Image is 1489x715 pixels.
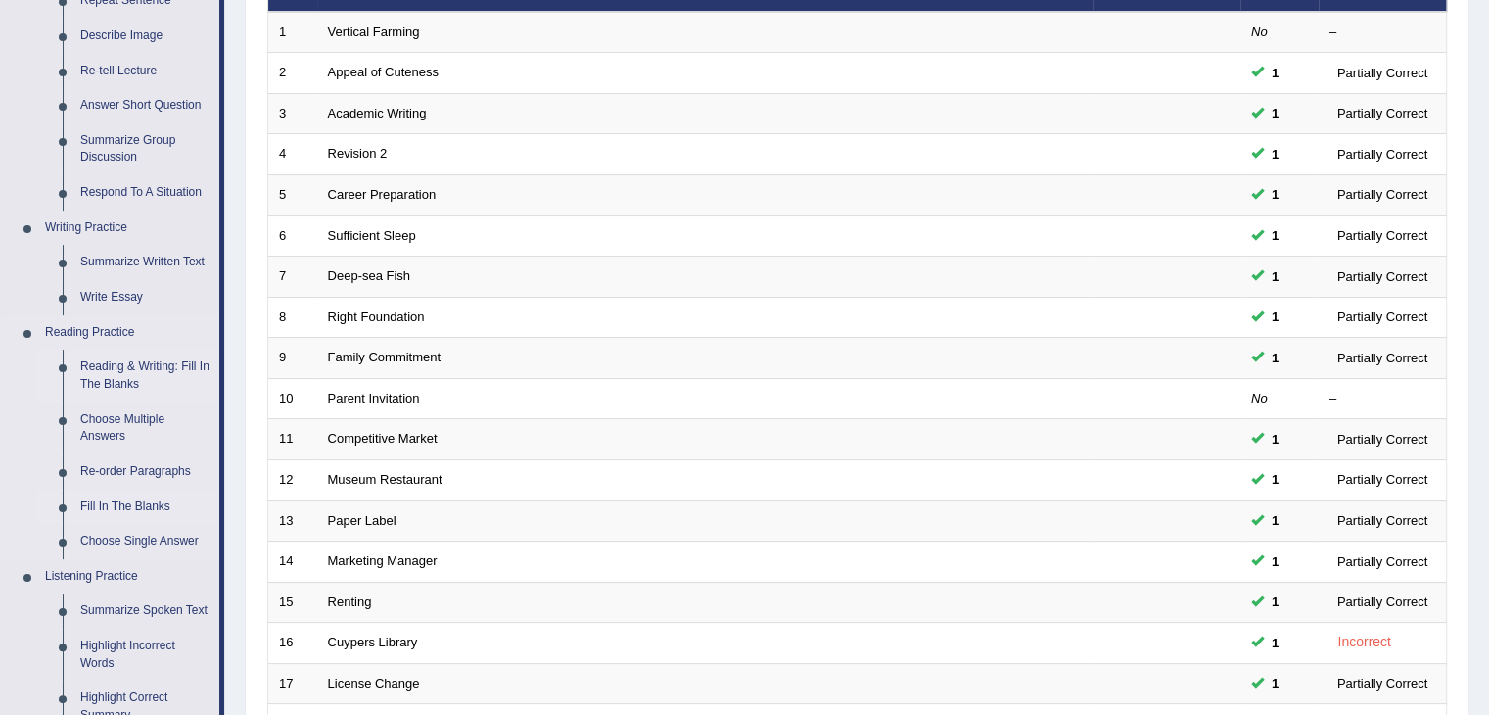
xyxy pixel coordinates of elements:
td: 4 [268,134,317,175]
div: Partially Correct [1329,63,1435,83]
td: 13 [268,500,317,542]
td: 8 [268,297,317,338]
span: You can still take this question [1264,551,1286,572]
div: Incorrect [1329,631,1399,653]
a: Vertical Farming [328,24,420,39]
span: You can still take this question [1264,307,1286,327]
td: 6 [268,215,317,257]
em: No [1251,24,1268,39]
a: Revision 2 [328,146,388,161]
a: Academic Writing [328,106,427,120]
a: Sufficient Sleep [328,228,416,243]
a: Summarize Group Discussion [71,123,219,175]
a: Museum Restaurant [328,472,442,487]
a: Competitive Market [328,431,438,446]
td: 3 [268,93,317,134]
span: You can still take this question [1264,469,1286,490]
td: 12 [268,459,317,500]
a: Right Foundation [328,310,425,324]
a: Respond To A Situation [71,175,219,211]
span: You can still take this question [1264,673,1286,693]
span: You can still take this question [1264,633,1286,653]
div: – [1329,390,1435,408]
em: No [1251,391,1268,405]
div: Partially Correct [1329,225,1435,246]
span: You can still take this question [1264,184,1286,205]
div: Partially Correct [1329,103,1435,123]
div: Partially Correct [1329,307,1435,327]
a: Summarize Written Text [71,245,219,280]
td: 5 [268,175,317,216]
a: Writing Practice [36,211,219,246]
a: Reading & Writing: Fill In The Blanks [71,350,219,402]
a: Re-order Paragraphs [71,454,219,490]
a: Choose Single Answer [71,524,219,559]
span: You can still take this question [1264,103,1286,123]
div: Partially Correct [1329,348,1435,368]
td: 11 [268,419,317,460]
td: 14 [268,542,317,583]
a: Re-tell Lecture [71,54,219,89]
td: 10 [268,378,317,419]
a: Write Essay [71,280,219,315]
div: Partially Correct [1329,144,1435,165]
div: Partially Correct [1329,510,1435,531]
td: 2 [268,53,317,94]
div: Partially Correct [1329,266,1435,287]
a: Renting [328,595,372,609]
span: You can still take this question [1264,144,1286,165]
a: Career Preparation [328,187,437,202]
a: Highlight Incorrect Words [71,629,219,681]
span: You can still take this question [1264,63,1286,83]
td: 9 [268,338,317,379]
td: 15 [268,582,317,623]
a: Summarize Spoken Text [71,594,219,629]
a: Cuypers Library [328,635,418,649]
div: Partially Correct [1329,551,1435,572]
td: 7 [268,257,317,298]
a: Appeal of Cuteness [328,65,439,79]
a: Paper Label [328,513,396,528]
div: Partially Correct [1329,673,1435,693]
span: You can still take this question [1264,225,1286,246]
span: You can still take this question [1264,266,1286,287]
div: Partially Correct [1329,429,1435,450]
a: License Change [328,676,420,691]
span: You can still take this question [1264,429,1286,450]
a: Choose Multiple Answers [71,403,219,454]
span: You can still take this question [1264,348,1286,368]
div: – [1329,24,1435,42]
a: Marketing Manager [328,553,438,568]
span: You can still take this question [1264,510,1286,531]
div: Partially Correct [1329,592,1435,612]
a: Answer Short Question [71,88,219,123]
a: Family Commitment [328,350,442,364]
div: Partially Correct [1329,469,1435,490]
div: Partially Correct [1329,184,1435,205]
a: Deep-sea Fish [328,268,411,283]
a: Fill In The Blanks [71,490,219,525]
td: 17 [268,663,317,704]
a: Reading Practice [36,315,219,351]
a: Parent Invitation [328,391,420,405]
span: You can still take this question [1264,592,1286,612]
a: Describe Image [71,19,219,54]
td: 16 [268,623,317,664]
td: 1 [268,12,317,53]
a: Listening Practice [36,559,219,595]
